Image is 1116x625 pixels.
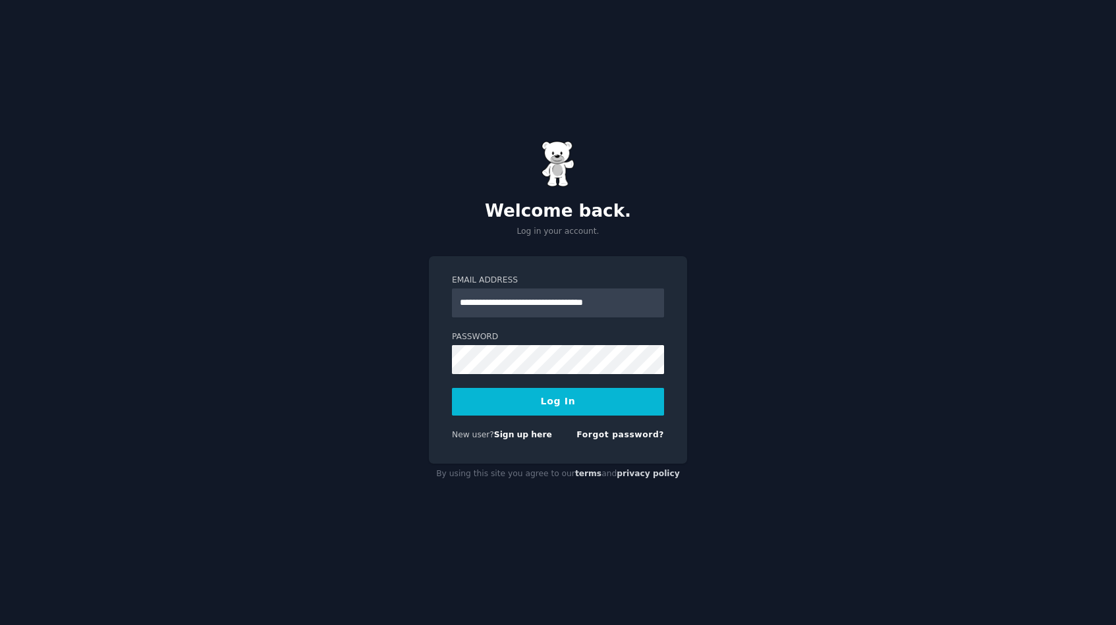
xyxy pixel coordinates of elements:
[429,226,687,238] p: Log in your account.
[429,464,687,485] div: By using this site you agree to our and
[452,275,664,286] label: Email Address
[542,141,574,187] img: Gummy Bear
[575,469,601,478] a: terms
[429,201,687,222] h2: Welcome back.
[452,430,494,439] span: New user?
[452,388,664,416] button: Log In
[576,430,664,439] a: Forgot password?
[494,430,552,439] a: Sign up here
[452,331,664,343] label: Password
[617,469,680,478] a: privacy policy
